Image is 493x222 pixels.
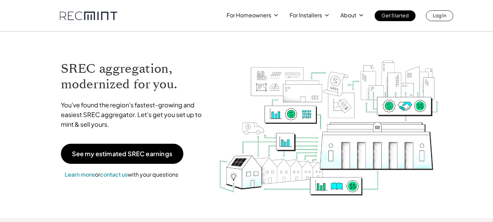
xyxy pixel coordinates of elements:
a: Log In [426,10,453,21]
img: RECmint value cycle [218,42,439,197]
a: Learn more [65,171,95,178]
a: See my estimated SREC earnings [61,144,183,164]
p: Log In [433,10,446,20]
p: For Installers [290,10,322,20]
p: or with your questions [61,170,182,179]
h1: SREC aggregation, modernized for you. [61,61,208,92]
p: You've found the region's fastest-growing and easiest SREC aggregator. Let's get you set up to mi... [61,100,208,129]
p: About [340,10,356,20]
a: Get Started [375,10,416,21]
p: See my estimated SREC earnings [72,151,172,157]
a: contact us [100,171,128,178]
p: For Homeowners [227,10,271,20]
p: Get Started [382,10,409,20]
